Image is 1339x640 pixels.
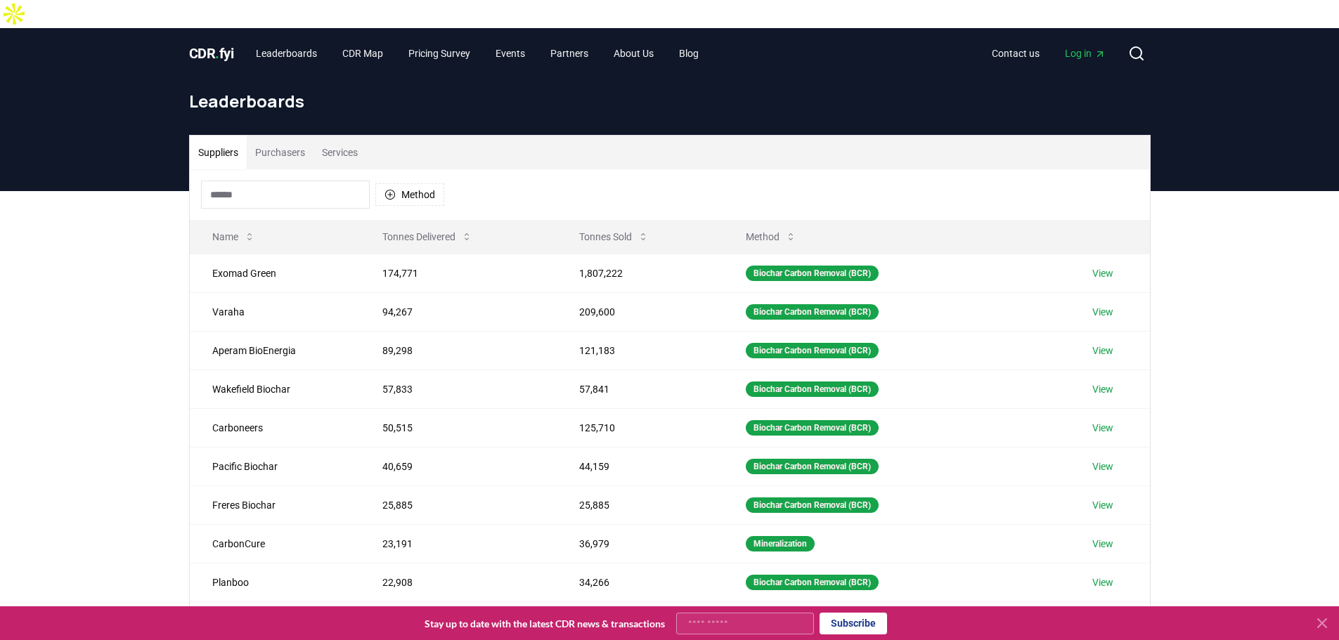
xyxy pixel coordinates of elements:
td: Pacific Biochar [190,447,361,485]
a: View [1092,421,1113,435]
a: Partners [539,41,600,66]
a: Events [484,41,536,66]
a: CDR Map [331,41,394,66]
td: 40,659 [360,447,556,485]
button: Tonnes Delivered [371,223,484,251]
a: View [1092,382,1113,396]
h1: Leaderboards [189,90,1151,112]
span: CDR fyi [189,45,234,62]
div: Biochar Carbon Removal (BCR) [746,266,879,281]
a: Pricing Survey [397,41,481,66]
td: Varaha [190,292,361,331]
td: 25,885 [360,485,556,524]
td: 57,833 [360,370,556,408]
div: Biochar Carbon Removal (BCR) [746,459,879,474]
a: View [1092,266,1113,280]
td: Exomad Green [190,254,361,292]
td: 22,880 [360,601,556,640]
span: . [215,45,219,62]
div: Biochar Carbon Removal (BCR) [746,420,879,436]
a: CDR.fyi [189,44,234,63]
button: Name [201,223,266,251]
a: View [1092,459,1113,474]
a: Contact us [981,41,1051,66]
td: 25,885 [557,485,723,524]
a: About Us [602,41,665,66]
td: 57,841 [557,370,723,408]
td: Carboneers [190,408,361,447]
div: Biochar Carbon Removal (BCR) [746,575,879,590]
div: Mineralization [746,536,815,551]
td: CarbonCure [190,524,361,563]
button: Tonnes Sold [568,223,660,251]
div: Biochar Carbon Removal (BCR) [746,497,879,513]
button: Suppliers [190,136,247,169]
a: View [1092,575,1113,589]
button: Method [375,183,444,206]
span: Log in [1065,46,1106,60]
td: 89,298 [360,331,556,370]
td: Planboo [190,563,361,601]
td: Running Tide [190,601,361,640]
td: Wakefield Biochar [190,370,361,408]
td: 22,908 [360,563,556,601]
a: View [1092,344,1113,358]
td: 209,600 [557,292,723,331]
td: 23,191 [360,524,556,563]
td: 125,710 [557,408,723,447]
div: Biochar Carbon Removal (BCR) [746,304,879,320]
button: Purchasers [247,136,313,169]
nav: Main [245,41,710,66]
td: Freres Biochar [190,485,361,524]
td: Aperam BioEnergia [190,331,361,370]
div: Biochar Carbon Removal (BCR) [746,381,879,397]
a: View [1092,498,1113,512]
td: 36,979 [557,524,723,563]
button: Services [313,136,366,169]
td: 174,771 [360,254,556,292]
td: 121,183 [557,331,723,370]
a: Log in [1054,41,1117,66]
a: Blog [668,41,710,66]
td: 94,267 [360,292,556,331]
button: Method [735,223,808,251]
td: 1,807,222 [557,254,723,292]
td: 50,515 [360,408,556,447]
nav: Main [981,41,1117,66]
a: View [1092,537,1113,551]
td: 44,159 [557,447,723,485]
td: 28,302 [557,601,723,640]
a: Leaderboards [245,41,328,66]
div: Biochar Carbon Removal (BCR) [746,343,879,358]
td: 34,266 [557,563,723,601]
a: View [1092,305,1113,319]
